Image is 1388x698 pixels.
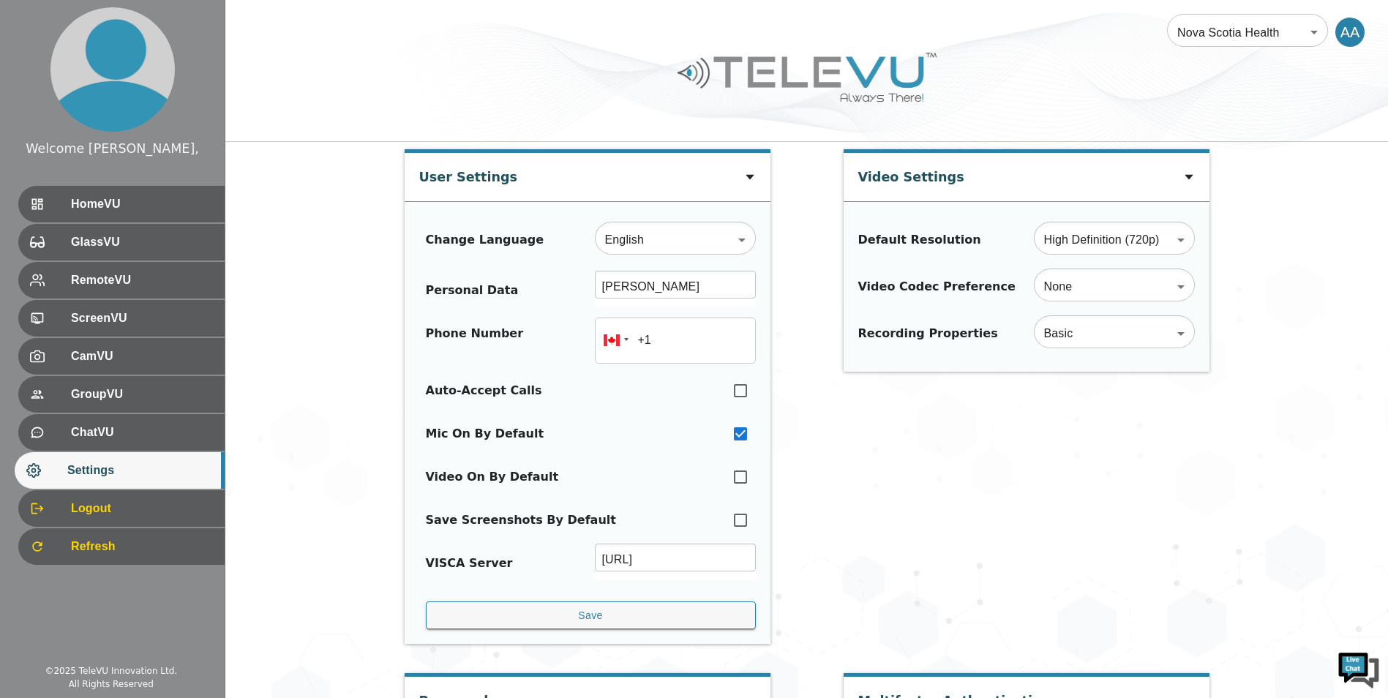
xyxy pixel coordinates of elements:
div: Logout [18,490,225,527]
div: ScreenVU [18,300,225,337]
span: ChatVU [71,424,213,441]
div: AA [1335,18,1365,47]
div: Video Settings [858,153,964,194]
div: Save Screenshots By Default [426,511,616,529]
div: Canada: + 1 [595,318,633,364]
div: HomeVU [18,186,225,222]
div: GroupVU [18,376,225,413]
div: CamVU [18,338,225,375]
span: Logout [71,500,213,517]
div: Auto-Accept Calls [426,382,542,399]
div: Video Codec Preference [858,278,1016,296]
div: VISCA Server [426,555,513,572]
div: Welcome [PERSON_NAME], [26,139,199,158]
img: profile.png [50,7,175,132]
div: Refresh [18,528,225,565]
div: Mic On By Default [426,425,544,443]
img: Logo [675,47,939,108]
div: Change Language [426,231,544,249]
span: HomeVU [71,195,213,213]
div: Settings [15,452,225,489]
span: GlassVU [71,233,213,251]
div: All Rights Reserved [69,678,154,691]
div: RemoteVU [18,262,225,299]
div: GlassVU [18,224,225,260]
div: Phone Number [426,325,524,356]
div: English [595,219,756,260]
div: Video On By Default [426,468,559,486]
div: © 2025 TeleVU Innovation Ltd. [45,664,177,678]
div: Basic [1034,313,1195,354]
span: RemoteVU [71,271,213,289]
span: CamVU [71,348,213,365]
div: Nova Scotia Health [1167,12,1328,53]
div: High Definition (720p) [1034,219,1195,260]
div: Personal Data [426,282,519,299]
span: GroupVU [71,386,213,403]
button: Save [426,601,756,630]
input: 1 (702) 123-4567 [595,318,756,364]
div: None [1034,266,1195,307]
div: User Settings [419,153,518,194]
span: Settings [67,462,213,479]
div: ChatVU [18,414,225,451]
div: Default Resolution [858,231,981,249]
span: ScreenVU [71,309,213,327]
span: Refresh [71,538,213,555]
img: Chat Widget [1337,647,1381,691]
div: Recording Properties [858,325,998,342]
